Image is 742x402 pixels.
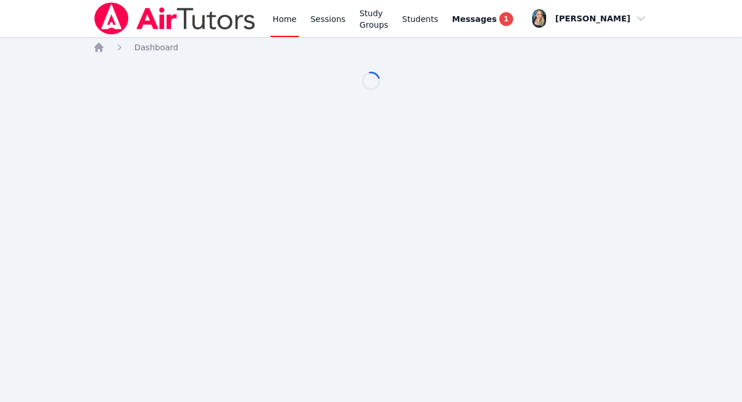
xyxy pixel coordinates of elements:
[135,43,179,52] span: Dashboard
[93,2,257,35] img: Air Tutors
[452,13,496,25] span: Messages
[93,42,650,53] nav: Breadcrumb
[135,42,179,53] a: Dashboard
[499,12,513,26] span: 1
